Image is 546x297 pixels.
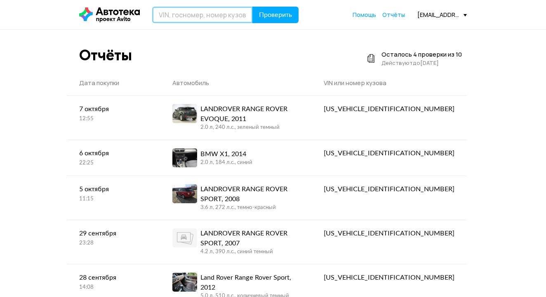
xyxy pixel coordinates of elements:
button: Проверить [252,7,299,23]
a: LANDROVER RANGE ROVER SPORT, 20074.2 л, 390 л.c., синий темный [160,220,311,264]
div: Дата покупки [79,79,148,87]
div: 2.0 л, 184 л.c., синий [200,159,252,166]
div: [US_VEHICLE_IDENTIFICATION_NUMBER] [324,184,454,194]
div: Отчёты [79,46,132,64]
div: 12:55 [79,115,148,123]
div: 3.6 л, 272 л.c., темно-красный [200,204,299,211]
div: 7 октября [79,104,148,114]
input: VIN, госномер, номер кузова [152,7,253,23]
div: LANDROVER RANGE ROVER SPORT, 2007 [200,228,299,248]
a: Отчёты [382,11,405,19]
div: [US_VEHICLE_IDENTIFICATION_NUMBER] [324,104,454,114]
span: Проверить [259,12,292,18]
div: 29 сентября [79,228,148,238]
div: 6 октября [79,148,148,158]
div: VIN или номер кузова [324,79,454,87]
div: [US_VEHICLE_IDENTIFICATION_NUMBER] [324,273,454,283]
a: [US_VEHICLE_IDENTIFICATION_NUMBER] [311,220,467,247]
a: [US_VEHICLE_IDENTIFICATION_NUMBER] [311,140,467,166]
div: [US_VEHICLE_IDENTIFICATION_NUMBER] [324,228,454,238]
div: LANDROVER RANGE ROVER SPORT, 2008 [200,184,299,204]
div: Автомобиль [172,79,299,87]
a: [US_VEHICLE_IDENTIFICATION_NUMBER] [311,176,467,202]
div: 23:28 [79,240,148,247]
a: 5 октября11:15 [67,176,160,211]
div: 5 октября [79,184,148,194]
a: BMW X1, 20142.0 л, 184 л.c., синий [160,140,311,176]
div: 11:15 [79,195,148,203]
a: 6 октября22:25 [67,140,160,175]
div: [US_VEHICLE_IDENTIFICATION_NUMBER] [324,148,454,158]
div: 28 сентября [79,273,148,283]
div: 14:08 [79,284,148,291]
div: 2.0 л, 240 л.c., зеленый темный [200,124,299,131]
div: Land Rover Range Rover Sport, 2012 [200,273,299,292]
div: [EMAIL_ADDRESS][DOMAIN_NAME] [417,11,467,19]
a: [US_VEHICLE_IDENTIFICATION_NUMBER] [311,96,467,122]
div: Осталось 4 проверки из 10 [381,50,462,59]
a: LANDROVER RANGE ROVER EVOQUE, 20112.0 л, 240 л.c., зеленый темный [160,96,311,140]
div: BMW X1, 2014 [200,149,252,159]
a: [US_VEHICLE_IDENTIFICATION_NUMBER] [311,264,467,291]
div: 22:25 [79,159,148,167]
a: 7 октября12:55 [67,96,160,131]
a: LANDROVER RANGE ROVER SPORT, 20083.6 л, 272 л.c., темно-красный [160,176,311,220]
a: 29 сентября23:28 [67,220,160,255]
div: Действуют до [DATE] [381,59,462,67]
div: LANDROVER RANGE ROVER EVOQUE, 2011 [200,104,299,124]
div: 4.2 л, 390 л.c., синий темный [200,248,299,256]
a: Помощь [353,11,376,19]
